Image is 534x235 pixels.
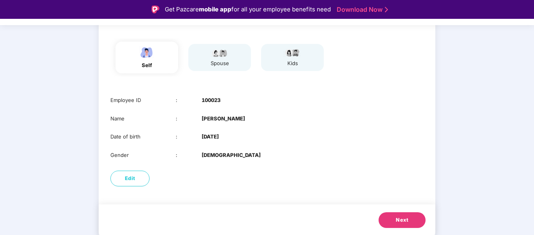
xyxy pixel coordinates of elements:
img: Logo [152,5,159,13]
div: : [176,133,202,141]
div: Get Pazcare for all your employee benefits need [165,5,331,14]
div: : [176,151,202,159]
a: Download Now [337,5,386,14]
div: Name [110,115,176,123]
b: 100023 [202,96,220,104]
button: Next [379,212,426,228]
div: spouse [210,59,229,67]
img: Stroke [385,5,388,14]
strong: mobile app [199,5,231,13]
img: svg+xml;base64,PHN2ZyB4bWxucz0iaHR0cDovL3d3dy53My5vcmcvMjAwMC9zdmciIHdpZHRoPSI3OS4wMzciIGhlaWdodD... [283,48,302,57]
button: Edit [110,171,150,186]
div: Employee ID [110,96,176,104]
div: : [176,115,202,123]
img: svg+xml;base64,PHN2ZyB4bWxucz0iaHR0cDovL3d3dy53My5vcmcvMjAwMC9zdmciIHdpZHRoPSI5Ny44OTciIGhlaWdodD... [210,48,229,57]
b: [DEMOGRAPHIC_DATA] [202,151,261,159]
b: [PERSON_NAME] [202,115,245,123]
div: kids [283,59,302,67]
div: : [176,96,202,104]
div: Gender [110,151,176,159]
div: self [137,61,157,69]
span: Edit [125,175,135,182]
b: [DATE] [202,133,219,141]
div: Date of birth [110,133,176,141]
span: Next [396,216,408,224]
img: svg+xml;base64,PHN2ZyBpZD0iRW1wbG95ZWVfbWFsZSIgeG1sbnM9Imh0dHA6Ly93d3cudzMub3JnLzIwMDAvc3ZnIiB3aW... [137,46,157,59]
